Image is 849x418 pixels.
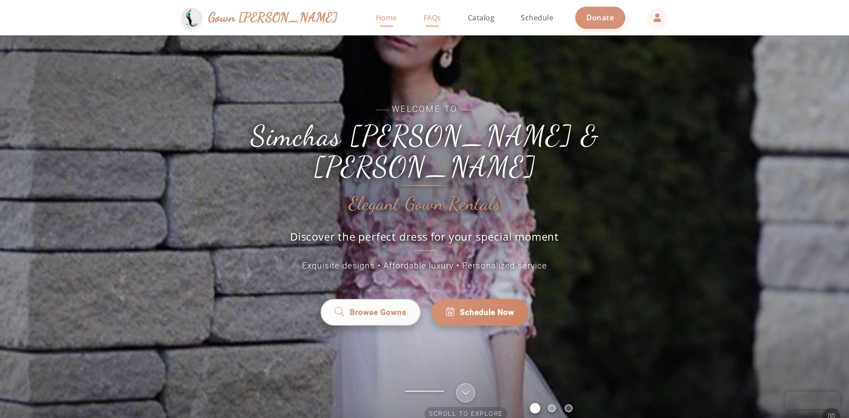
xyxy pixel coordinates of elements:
[281,229,568,251] p: Discover the perfect dress for your special moment
[350,307,406,318] span: Browse Gowns
[182,6,347,30] a: Gown [PERSON_NAME]
[376,13,397,23] span: Home
[460,307,514,318] span: Schedule Now
[226,120,623,183] h1: Simchas [PERSON_NAME] & [PERSON_NAME]
[349,194,501,214] h2: Elegant Gown Rentals
[586,12,614,23] span: Donate
[785,391,840,409] iframe: Chatra live chat
[424,13,441,23] span: FAQs
[226,103,623,116] span: Welcome to
[575,7,625,28] a: Donate
[468,13,495,23] span: Catalog
[226,260,623,272] p: Exquisite designs • Affordable luxury • Personalized service
[208,8,338,27] span: Gown [PERSON_NAME]
[521,13,553,23] span: Schedule
[182,8,202,28] img: Gown Gmach Logo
